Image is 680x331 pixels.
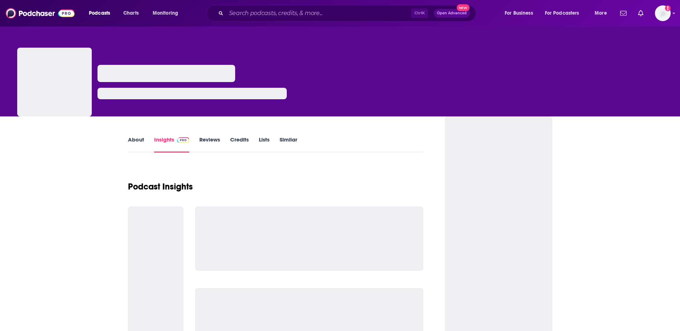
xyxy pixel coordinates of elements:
span: For Business [505,8,533,18]
span: Monitoring [153,8,178,18]
a: Credits [230,136,249,153]
span: For Podcasters [545,8,579,18]
div: Search podcasts, credits, & more... [213,5,483,21]
h1: Podcast Insights [128,181,193,192]
button: open menu [540,8,590,19]
a: About [128,136,144,153]
a: Similar [280,136,297,153]
img: User Profile [655,5,671,21]
a: Show notifications dropdown [635,7,646,19]
span: Open Advanced [437,11,467,15]
a: Lists [259,136,270,153]
span: Ctrl K [411,9,428,18]
span: Podcasts [89,8,110,18]
button: Show profile menu [655,5,671,21]
a: Charts [119,8,143,19]
span: More [595,8,607,18]
button: open menu [148,8,187,19]
span: Charts [123,8,139,18]
button: open menu [590,8,616,19]
svg: Add a profile image [665,5,671,11]
input: Search podcasts, credits, & more... [226,8,411,19]
button: Open AdvancedNew [434,9,470,18]
span: Logged in as WE_Broadcast [655,5,671,21]
img: Podchaser Pro [177,137,190,143]
a: Show notifications dropdown [617,7,629,19]
img: Podchaser - Follow, Share and Rate Podcasts [6,6,75,20]
span: New [457,4,470,11]
button: open menu [84,8,119,19]
a: InsightsPodchaser Pro [154,136,190,153]
a: Reviews [199,136,220,153]
button: open menu [500,8,542,19]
